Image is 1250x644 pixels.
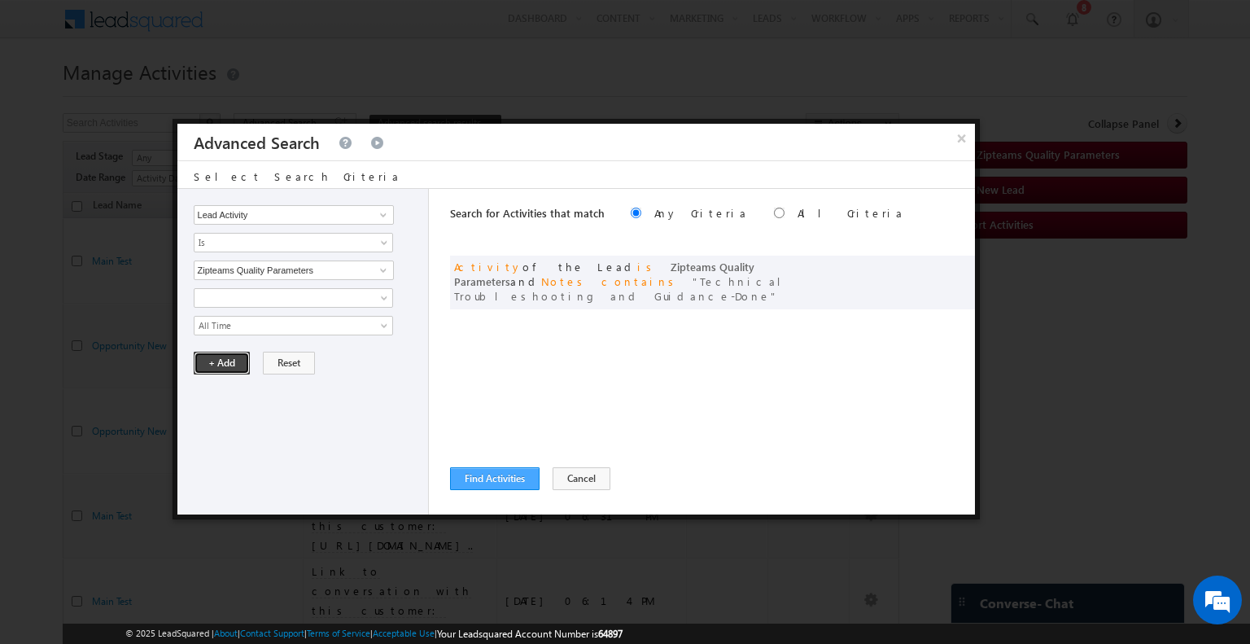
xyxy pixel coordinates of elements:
[194,169,400,183] span: Select Search Criteria
[454,274,793,303] span: Technical Troubleshooting and Guidance-Done
[194,261,394,280] input: Type to Search
[371,262,391,278] a: Show All Items
[598,628,623,640] span: 64897
[221,502,295,524] em: Start Chat
[194,352,250,375] button: + Add
[454,260,793,303] span: of the Lead and
[437,628,623,640] span: Your Leadsquared Account Number is
[194,205,394,225] input: Type to Search
[450,467,540,490] button: Find Activities
[654,206,748,220] label: Any Criteria
[125,626,623,642] span: © 2025 LeadSquared | | | | |
[194,318,371,333] span: All Time
[194,316,393,335] a: All Time
[949,124,975,152] button: ×
[798,206,904,220] label: All Criteria
[307,628,370,638] a: Terms of Service
[214,628,238,638] a: About
[194,233,393,252] a: Is
[194,235,371,250] span: Is
[240,628,304,638] a: Contact Support
[454,260,522,274] span: Activity
[28,85,68,107] img: d_60004797649_company_0_60004797649
[553,467,610,490] button: Cancel
[263,352,315,375] button: Reset
[454,260,754,288] span: Zipteams Quality Parameters
[21,151,297,488] textarea: Type your message and hit 'Enter'
[194,124,320,160] h3: Advanced Search
[450,206,605,220] span: Search for Activities that match
[85,85,273,107] div: Chat with us now
[371,207,391,223] a: Show All Items
[601,274,680,288] span: contains
[267,8,306,47] div: Minimize live chat window
[637,260,658,274] span: is
[541,274,588,288] span: Notes
[373,628,435,638] a: Acceptable Use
